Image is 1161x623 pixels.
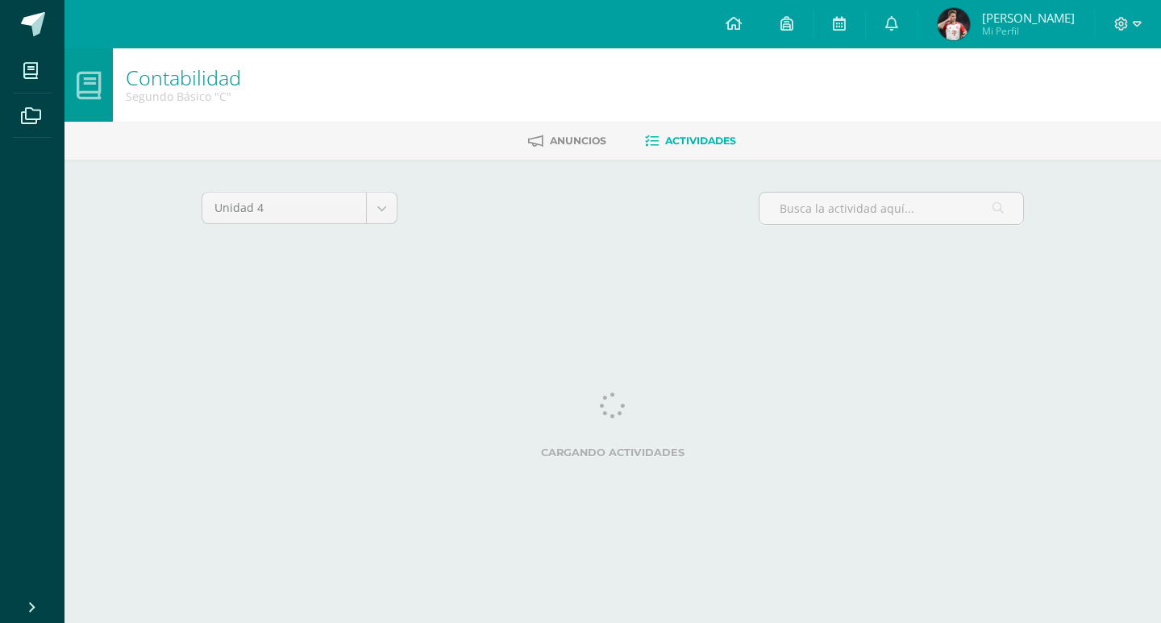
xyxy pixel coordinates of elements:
[550,135,606,147] span: Anuncios
[126,89,241,104] div: Segundo Básico 'C'
[645,128,736,154] a: Actividades
[126,64,241,91] a: Contabilidad
[202,193,397,223] a: Unidad 4
[982,24,1075,38] span: Mi Perfil
[126,66,241,89] h1: Contabilidad
[665,135,736,147] span: Actividades
[202,446,1024,459] label: Cargando actividades
[982,10,1075,26] span: [PERSON_NAME]
[938,8,970,40] img: 5c98dc5d1e18a08f2a27312ec0a15bda.png
[214,193,354,223] span: Unidad 4
[528,128,606,154] a: Anuncios
[759,193,1023,224] input: Busca la actividad aquí...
